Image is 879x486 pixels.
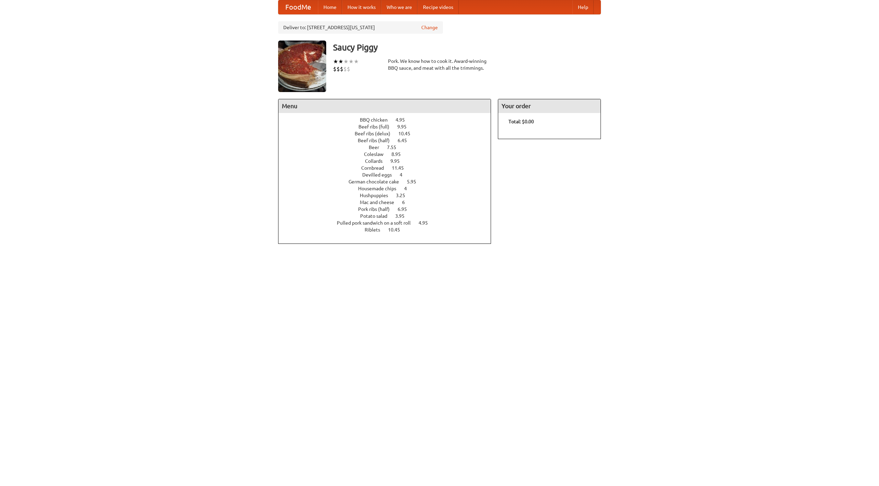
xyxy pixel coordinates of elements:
span: German chocolate cake [349,179,406,184]
span: Riblets [365,227,387,233]
span: 4.95 [419,220,435,226]
span: Beef ribs (half) [358,138,397,143]
span: BBQ chicken [360,117,395,123]
a: Beer 7.55 [369,145,409,150]
li: ★ [343,58,349,65]
li: $ [343,65,347,73]
span: Beef ribs (full) [358,124,396,129]
h4: Menu [278,99,491,113]
a: German chocolate cake 5.95 [349,179,429,184]
span: 8.95 [391,151,408,157]
li: ★ [333,58,338,65]
li: ★ [349,58,354,65]
a: Collards 9.95 [365,158,412,164]
a: FoodMe [278,0,318,14]
a: Potato salad 3.95 [360,213,417,219]
span: 11.45 [392,165,411,171]
li: $ [336,65,340,73]
a: Help [572,0,594,14]
a: Housemade chips 4 [358,186,420,191]
span: 9.95 [397,124,413,129]
h4: Your order [498,99,601,113]
span: 6.45 [398,138,414,143]
span: Mac and cheese [360,200,401,205]
span: 10.45 [398,131,417,136]
a: How it works [342,0,381,14]
span: 4 [400,172,409,178]
a: Devilled eggs 4 [362,172,415,178]
span: 3.25 [396,193,412,198]
span: 6 [402,200,412,205]
a: Hushpuppies 3.25 [360,193,418,198]
span: Pork ribs (half) [358,206,397,212]
li: $ [347,65,350,73]
a: BBQ chicken 4.95 [360,117,418,123]
a: Beef ribs (half) 6.45 [358,138,420,143]
span: 9.95 [390,158,407,164]
a: Beef ribs (delux) 10.45 [355,131,423,136]
a: Change [421,24,438,31]
a: Who we are [381,0,418,14]
a: Recipe videos [418,0,459,14]
span: Pulled pork sandwich on a soft roll [337,220,418,226]
li: ★ [338,58,343,65]
span: Housemade chips [358,186,403,191]
div: Deliver to: [STREET_ADDRESS][US_STATE] [278,21,443,34]
span: Beer [369,145,386,150]
span: Devilled eggs [362,172,399,178]
li: ★ [354,58,359,65]
span: 5.95 [407,179,423,184]
span: 10.45 [388,227,407,233]
a: Pulled pork sandwich on a soft roll 4.95 [337,220,441,226]
a: Cornbread 11.45 [361,165,416,171]
span: 4.95 [396,117,412,123]
span: 6.95 [398,206,414,212]
a: Riblets 10.45 [365,227,413,233]
span: Cornbread [361,165,391,171]
b: Total: $0.00 [509,119,534,124]
span: Potato salad [360,213,394,219]
span: 3.95 [395,213,411,219]
a: Mac and cheese 6 [360,200,418,205]
img: angular.jpg [278,41,326,92]
span: 4 [404,186,414,191]
h3: Saucy Piggy [333,41,601,54]
a: Coleslaw 8.95 [364,151,413,157]
a: Beef ribs (full) 9.95 [358,124,419,129]
li: $ [340,65,343,73]
span: 7.55 [387,145,403,150]
a: Home [318,0,342,14]
span: Coleslaw [364,151,390,157]
a: Pork ribs (half) 6.95 [358,206,420,212]
div: Pork. We know how to cook it. Award-winning BBQ sauce, and meat with all the trimmings. [388,58,491,71]
li: $ [333,65,336,73]
span: Collards [365,158,389,164]
span: Beef ribs (delux) [355,131,397,136]
span: Hushpuppies [360,193,395,198]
